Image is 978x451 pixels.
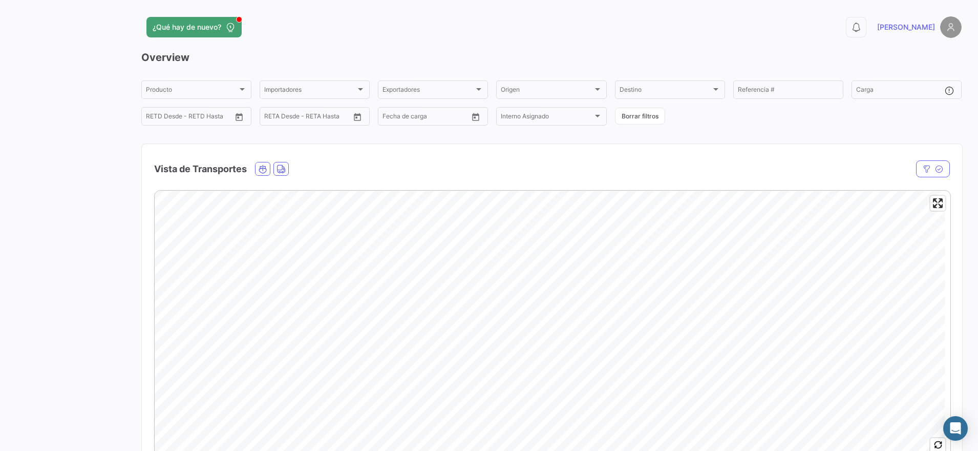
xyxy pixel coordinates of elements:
[290,114,331,121] input: Hasta
[146,88,238,95] span: Producto
[943,416,968,441] div: Abrir Intercom Messenger
[154,162,247,176] h4: Vista de Transportes
[501,88,592,95] span: Origen
[382,88,474,95] span: Exportadores
[930,196,945,211] button: Enter fullscreen
[877,22,935,32] span: [PERSON_NAME]
[468,109,483,125] button: Open calendar
[382,114,401,121] input: Desde
[350,109,365,125] button: Open calendar
[408,114,449,121] input: Hasta
[153,22,221,32] span: ¿Qué hay de nuevo?
[141,50,962,65] h3: Overview
[274,162,288,175] button: Land
[172,114,212,121] input: Hasta
[256,162,270,175] button: Ocean
[501,114,592,121] span: Interno Asignado
[146,114,164,121] input: Desde
[620,88,711,95] span: Destino
[146,17,242,37] button: ¿Qué hay de nuevo?
[940,16,962,38] img: placeholder-user.png
[615,108,665,125] button: Borrar filtros
[264,114,283,121] input: Desde
[231,109,247,125] button: Open calendar
[264,88,356,95] span: Importadores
